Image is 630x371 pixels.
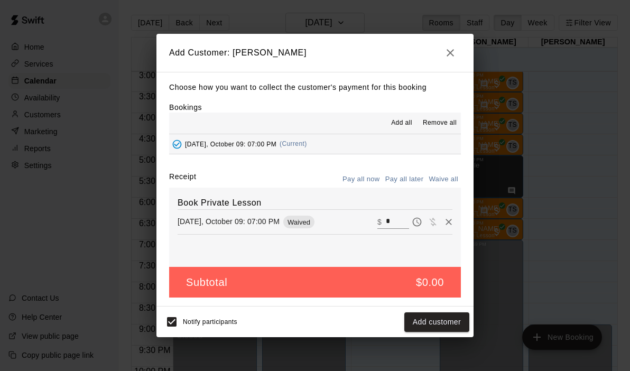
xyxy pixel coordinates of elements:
[169,81,461,94] p: Choose how you want to collect the customer's payment for this booking
[156,34,474,72] h2: Add Customer: [PERSON_NAME]
[377,217,382,227] p: $
[423,118,457,128] span: Remove all
[283,218,314,226] span: Waived
[280,140,307,147] span: (Current)
[169,171,196,188] label: Receipt
[186,275,227,290] h5: Subtotal
[178,216,280,227] p: [DATE], October 09: 07:00 PM
[416,275,444,290] h5: $0.00
[169,103,202,112] label: Bookings
[419,115,461,132] button: Remove all
[426,171,461,188] button: Waive all
[409,217,425,226] span: Pay later
[441,214,457,230] button: Remove
[185,140,276,147] span: [DATE], October 09: 07:00 PM
[169,136,185,152] button: Added - Collect Payment
[385,115,419,132] button: Add all
[340,171,383,188] button: Pay all now
[183,319,237,326] span: Notify participants
[391,118,412,128] span: Add all
[169,134,461,154] button: Added - Collect Payment[DATE], October 09: 07:00 PM(Current)
[178,196,452,210] h6: Book Private Lesson
[383,171,427,188] button: Pay all later
[425,217,441,226] span: Waive payment
[404,312,469,332] button: Add customer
